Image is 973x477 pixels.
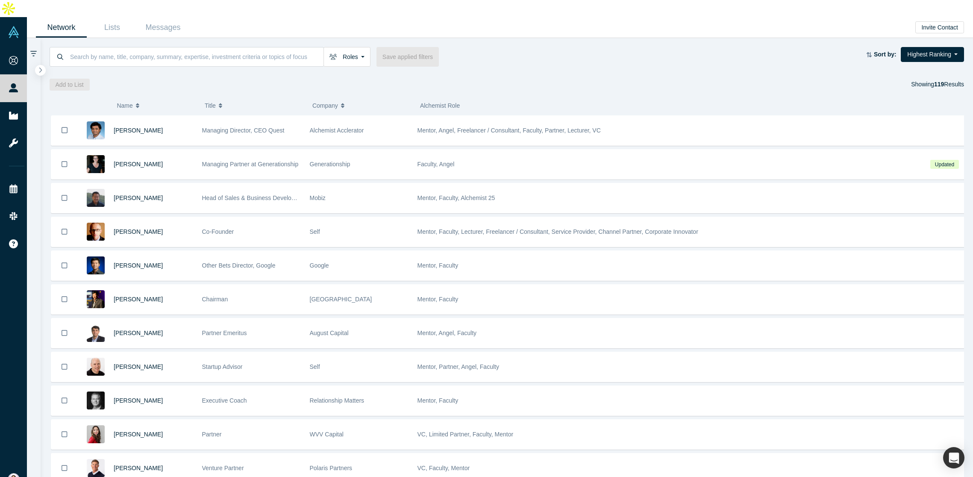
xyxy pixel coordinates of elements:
[51,251,78,280] button: Bookmark
[310,465,353,471] span: Polaris Partners
[114,431,163,438] a: [PERSON_NAME]
[51,217,78,247] button: Bookmark
[420,102,460,109] span: Alchemist Role
[911,79,964,91] div: Showing
[114,161,163,168] a: [PERSON_NAME]
[202,296,228,303] span: Chairman
[114,228,163,235] a: [PERSON_NAME]
[69,47,323,67] input: Search by name, title, company, summary, expertise, investment criteria or topics of focus
[114,330,163,336] a: [PERSON_NAME]
[310,262,329,269] span: Google
[202,397,247,404] span: Executive Coach
[417,262,459,269] span: Mentor, Faculty
[202,330,247,336] span: Partner Emeritus
[50,79,90,91] button: Add to List
[8,26,20,38] img: Alchemist Vault Logo
[934,81,944,88] strong: 119
[87,392,105,409] img: Carl Orthlieb's Profile Image
[901,47,964,62] button: Highest Ranking
[205,97,303,115] button: Title
[417,161,455,168] span: Faculty, Angel
[87,18,138,38] a: Lists
[310,431,344,438] span: WVV Capital
[51,115,78,145] button: Bookmark
[51,386,78,415] button: Bookmark
[51,352,78,382] button: Bookmark
[417,363,499,370] span: Mentor, Partner, Angel, Faculty
[114,363,163,370] a: [PERSON_NAME]
[376,47,439,67] button: Save applied filters
[202,161,299,168] span: Managing Partner at Generationship
[310,397,365,404] span: Relationship Matters
[310,363,320,370] span: Self
[114,262,163,269] a: [PERSON_NAME]
[323,47,370,67] button: Roles
[874,51,897,58] strong: Sort by:
[310,228,320,235] span: Self
[310,194,326,201] span: Mobiz
[202,465,244,471] span: Venture Partner
[310,127,364,134] span: Alchemist Acclerator
[114,465,163,471] a: [PERSON_NAME]
[51,318,78,348] button: Bookmark
[417,194,495,201] span: Mentor, Faculty, Alchemist 25
[417,228,698,235] span: Mentor, Faculty, Lecturer, Freelancer / Consultant, Service Provider, Channel Partner, Corporate ...
[417,296,459,303] span: Mentor, Faculty
[117,97,132,115] span: Name
[205,97,216,115] span: Title
[417,330,477,336] span: Mentor, Angel, Faculty
[117,97,196,115] button: Name
[312,97,411,115] button: Company
[87,358,105,376] img: Adam Frankl's Profile Image
[417,465,470,471] span: VC, Faculty, Mentor
[114,194,163,201] a: [PERSON_NAME]
[202,262,276,269] span: Other Bets Director, Google
[51,183,78,213] button: Bookmark
[51,285,78,314] button: Bookmark
[36,18,87,38] a: Network
[114,127,163,134] a: [PERSON_NAME]
[202,194,332,201] span: Head of Sales & Business Development (interim)
[87,459,105,477] img: Gary Swart's Profile Image
[114,397,163,404] a: [PERSON_NAME]
[417,431,514,438] span: VC, Limited Partner, Faculty, Mentor
[202,363,243,370] span: Startup Advisor
[138,18,188,38] a: Messages
[934,81,964,88] span: Results
[202,127,285,134] span: Managing Director, CEO Quest
[202,228,234,235] span: Co-Founder
[87,223,105,241] img: Robert Winder's Profile Image
[87,121,105,139] img: Gnani Palanikumar's Profile Image
[114,296,163,303] a: [PERSON_NAME]
[930,160,958,169] span: Updated
[312,97,338,115] span: Company
[87,189,105,207] img: Michael Chang's Profile Image
[51,150,78,179] button: Bookmark
[87,256,105,274] img: Steven Kan's Profile Image
[417,127,601,134] span: Mentor, Angel, Freelancer / Consultant, Faculty, Partner, Lecturer, VC
[87,155,105,173] img: Rachel Chalmers's Profile Image
[87,290,105,308] img: Timothy Chou's Profile Image
[417,397,459,404] span: Mentor, Faculty
[310,330,349,336] span: August Capital
[202,431,222,438] span: Partner
[915,21,964,33] button: Invite Contact
[310,161,350,168] span: Generationship
[87,425,105,443] img: Danielle D'Agostaro's Profile Image
[87,324,105,342] img: Vivek Mehra's Profile Image
[310,296,372,303] span: [GEOGRAPHIC_DATA]
[51,420,78,449] button: Bookmark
